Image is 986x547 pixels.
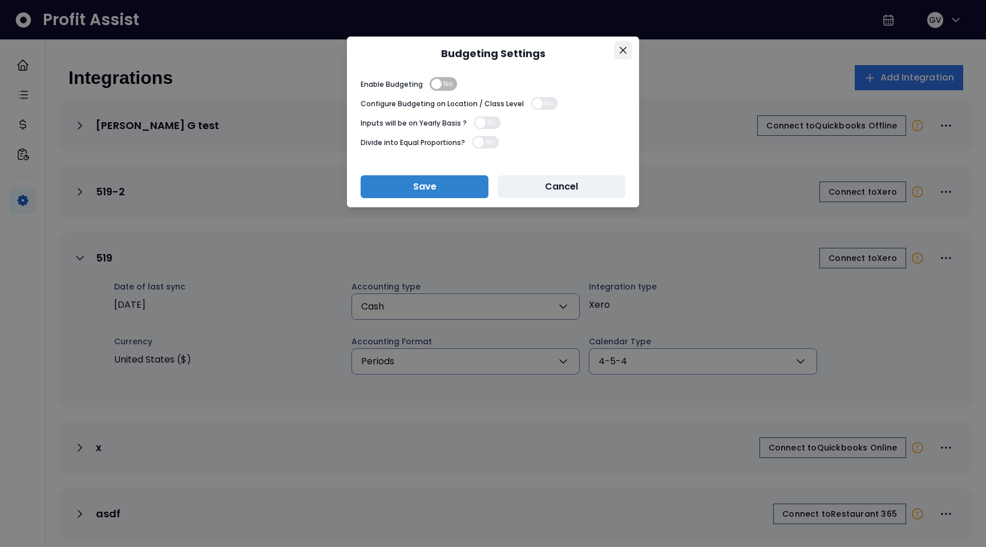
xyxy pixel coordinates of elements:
[361,99,524,109] p: Configure Budgeting on Location / Class Level
[443,77,452,91] span: No
[361,79,423,90] p: Enable Budgeting
[614,41,632,59] button: Close
[498,175,625,198] button: Cancel
[347,37,639,70] header: Budgeting Settings
[361,138,465,148] p: Divide into Equal Proportions?
[361,118,467,128] p: Inputs will be on Yearly Basis ?
[361,175,488,198] button: Save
